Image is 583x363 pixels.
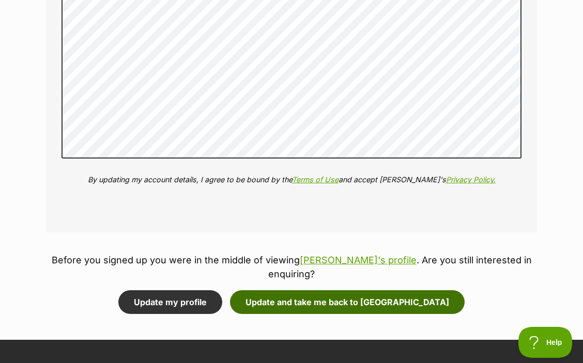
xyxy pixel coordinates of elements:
[300,255,417,265] a: [PERSON_NAME]'s profile
[118,290,222,314] button: Update my profile
[518,327,573,358] iframe: Help Scout Beacon - Open
[62,174,521,185] p: By updating my account details, I agree to be bound by the and accept [PERSON_NAME]'s
[446,175,496,184] a: Privacy Policy.
[230,290,465,314] button: Update and take me back to [GEOGRAPHIC_DATA]
[46,253,537,281] p: Before you signed up you were in the middle of viewing . Are you still interested in enquiring?
[292,175,339,184] a: Terms of Use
